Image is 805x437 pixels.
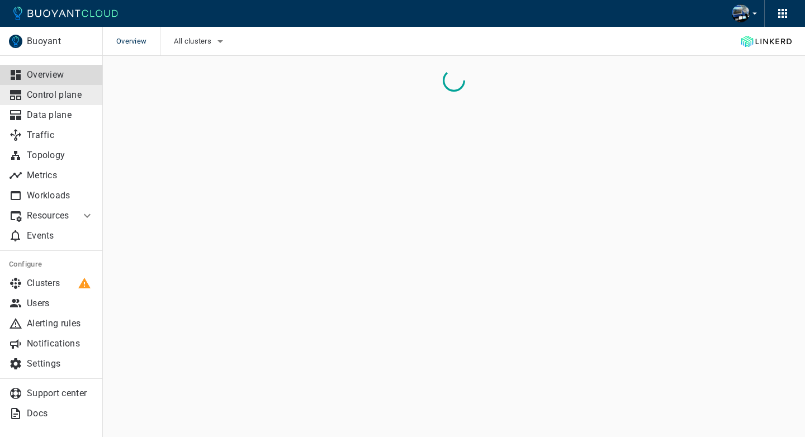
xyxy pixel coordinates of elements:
p: Docs [27,408,94,419]
p: Settings [27,358,94,369]
img: Andrew Seigner [732,4,750,22]
p: Topology [27,150,94,161]
p: Metrics [27,170,94,181]
span: All clusters [174,37,214,46]
p: Workloads [27,190,94,201]
p: Data plane [27,110,94,121]
p: Traffic [27,130,94,141]
p: Overview [27,69,94,80]
p: Resources [27,210,72,221]
p: Clusters [27,278,94,289]
p: Control plane [27,89,94,101]
span: Overview [116,27,160,56]
button: All clusters [174,33,227,50]
img: Buoyant [9,35,22,48]
p: Support center [27,388,94,399]
p: Notifications [27,338,94,349]
p: Users [27,298,94,309]
p: Alerting rules [27,318,94,329]
p: Events [27,230,94,241]
p: Buoyant [27,36,93,47]
h5: Configure [9,260,94,269]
